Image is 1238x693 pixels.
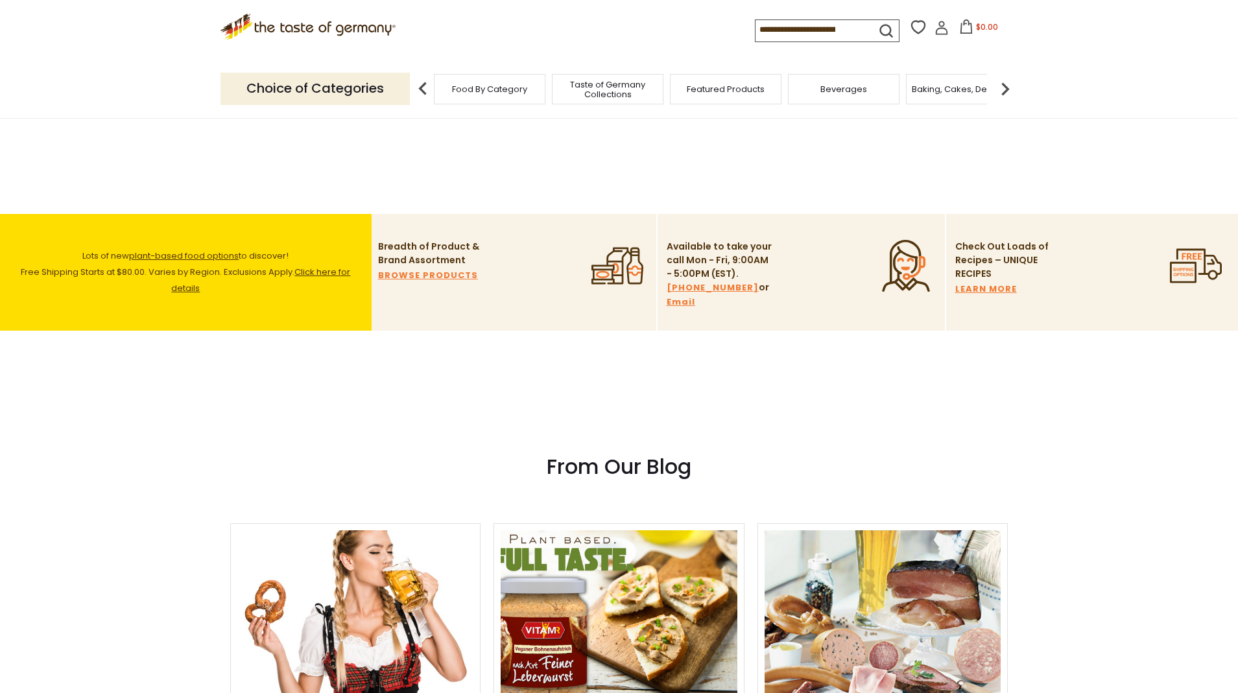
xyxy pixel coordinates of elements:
[378,268,478,283] a: BROWSE PRODUCTS
[976,21,998,32] span: $0.00
[992,76,1018,102] img: next arrow
[452,84,527,94] a: Food By Category
[955,240,1049,281] p: Check Out Loads of Recipes – UNIQUE RECIPES
[667,295,695,309] a: Email
[410,76,436,102] img: previous arrow
[820,84,867,94] a: Beverages
[687,84,765,94] a: Featured Products
[129,250,239,262] a: plant-based food options
[667,281,759,295] a: [PHONE_NUMBER]
[951,19,1006,39] button: $0.00
[378,240,485,267] p: Breadth of Product & Brand Assortment
[220,73,410,104] p: Choice of Categories
[912,84,1012,94] a: Baking, Cakes, Desserts
[230,454,1008,480] h3: From Our Blog
[955,282,1017,296] a: LEARN MORE
[21,250,350,294] span: Lots of new to discover! Free Shipping Starts at $80.00. Varies by Region. Exclusions Apply.
[667,240,774,309] p: Available to take your call Mon - Fri, 9:00AM - 5:00PM (EST). or
[556,80,660,99] a: Taste of Germany Collections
